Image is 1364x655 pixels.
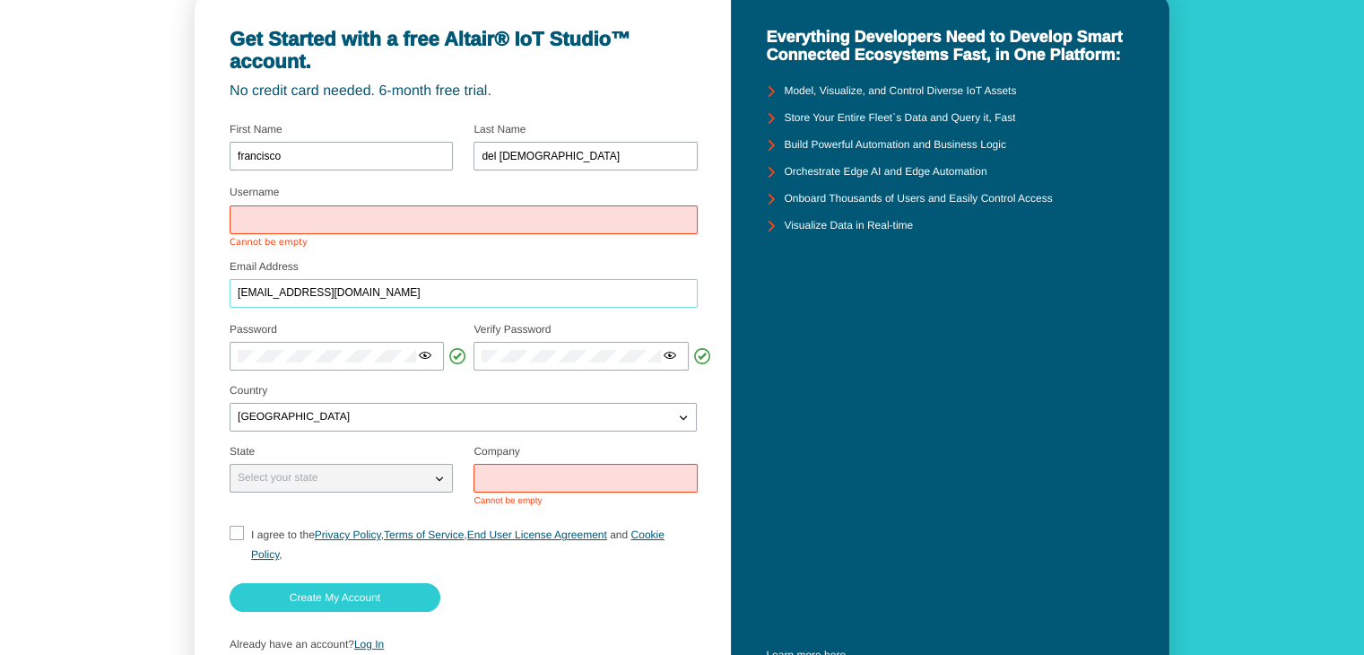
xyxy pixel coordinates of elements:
a: End User License Agreement [467,528,607,541]
unity-typography: Store Your Entire Fleet`s Data and Query it, Fast [784,112,1015,125]
label: Email Address [230,260,299,273]
label: Verify Password [473,323,551,336]
label: Password [230,323,277,336]
unity-typography: Onboard Thousands of Users and Easily Control Access [784,193,1052,205]
unity-typography: Model, Visualize, and Control Diverse IoT Assets [784,85,1016,98]
span: I agree to the , , , [251,528,665,561]
p: Already have an account? [230,639,697,651]
unity-typography: Everything Developers Need to Develop Smart Connected Ecosystems Fast, in One Platform: [766,28,1134,65]
span: and [610,528,628,541]
unity-typography: Orchestrate Edge AI and Edge Automation [784,166,986,179]
a: Cookie Policy [251,528,665,561]
a: Terms of Service [384,528,464,541]
iframe: YouTube video player [766,435,1134,642]
label: Username [230,186,279,198]
div: Cannot be empty [230,238,698,249]
a: Privacy Policy [315,528,381,541]
a: Log In [354,638,384,651]
unity-typography: Visualize Data in Real-time [784,220,913,232]
unity-typography: Get Started with a free Altair® IoT Studio™ account. [230,28,697,74]
unity-typography: No credit card needed. 6-month free trial. [230,83,697,100]
unity-typography: Build Powerful Automation and Business Logic [784,139,1005,152]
